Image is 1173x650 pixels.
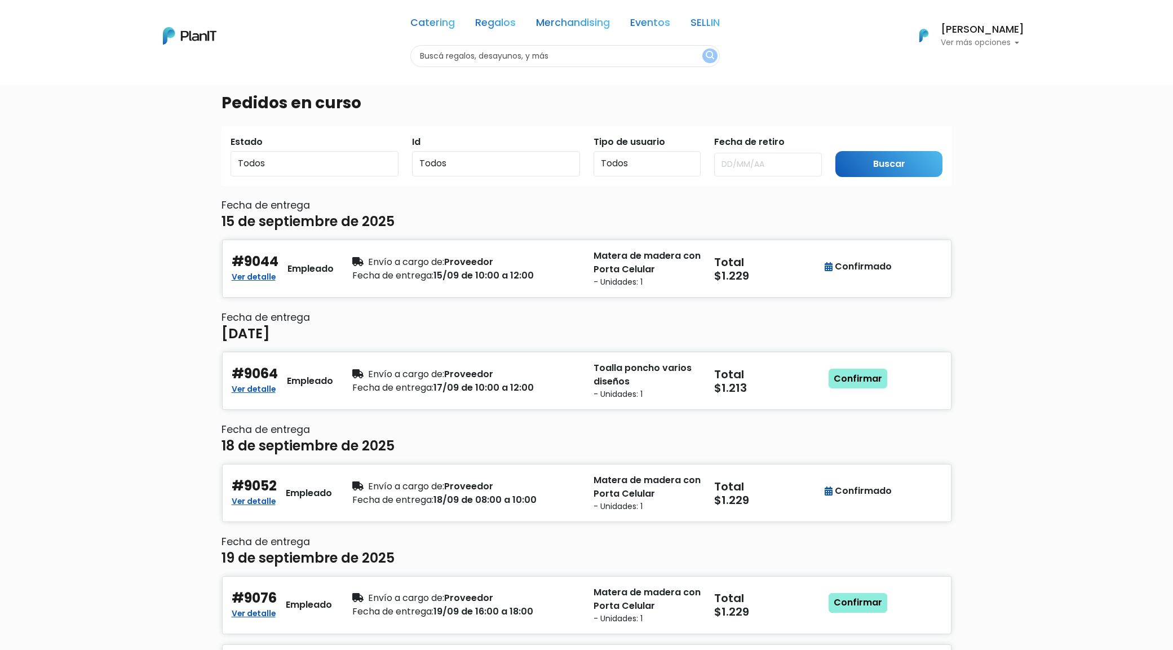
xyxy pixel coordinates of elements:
h5: Total [714,480,819,493]
span: Envío a cargo de: [368,591,444,604]
h5: $1.229 [714,493,821,507]
input: DD/MM/AA [714,153,822,176]
h6: [PERSON_NAME] [941,25,1024,35]
h6: Fecha de entrega [222,200,952,211]
small: - Unidades: 1 [594,613,701,625]
div: Proveedor [352,591,580,605]
p: Ver más opciones [941,39,1024,47]
a: SELLIN [690,18,720,32]
label: Estado [231,135,263,149]
h5: Total [714,255,819,269]
h6: Fecha de entrega [222,424,952,436]
a: Merchandising [536,18,610,32]
span: Fecha de entrega: [352,381,433,394]
a: Eventos [630,18,670,32]
input: Buscar [835,151,943,178]
small: - Unidades: 1 [594,276,701,288]
h4: 15 de septiembre de 2025 [222,214,395,230]
a: Ver detalle [232,493,276,507]
h3: Pedidos en curso [222,94,361,113]
div: Empleado [287,374,333,388]
small: - Unidades: 1 [594,388,701,400]
small: - Unidades: 1 [594,501,701,512]
div: Proveedor [352,255,580,269]
h6: Fecha de entrega [222,536,952,548]
p: Matera de madera con Porta Celular [594,249,701,276]
input: Buscá regalos, desayunos, y más [410,45,720,67]
h4: 19 de septiembre de 2025 [222,550,395,567]
h5: Total [714,591,819,605]
h5: $1.229 [714,269,821,282]
a: Catering [410,18,455,32]
div: Proveedor [352,480,580,493]
p: Matera de madera con Porta Celular [594,586,701,613]
span: Envío a cargo de: [368,368,444,381]
h5: Total [714,368,819,381]
h5: $1.213 [714,381,821,395]
div: Confirmado [825,484,892,498]
button: PlanIt Logo [PERSON_NAME] Ver más opciones [905,21,1024,50]
div: Confirmado [825,260,892,273]
span: Fecha de entrega: [352,493,433,506]
div: Empleado [286,598,332,612]
a: Confirmar [829,369,887,389]
label: Fecha de retiro [714,135,785,149]
div: 15/09 de 10:00 a 12:00 [352,269,580,282]
p: Matera de madera con Porta Celular [594,474,701,501]
h5: $1.229 [714,605,821,618]
img: PlanIt Logo [911,23,936,48]
div: Empleado [287,262,334,276]
label: Id [412,135,420,149]
span: Envío a cargo de: [368,480,444,493]
p: Toalla poncho varios diseños [594,361,701,388]
h4: #9064 [232,366,278,382]
img: search_button-432b6d5273f82d61273b3651a40e1bd1b912527efae98b1b7a1b2c0702e16a8d.svg [706,51,714,61]
h4: #9044 [232,254,278,270]
div: Empleado [286,487,332,500]
h4: 18 de septiembre de 2025 [222,438,395,454]
a: Ver detalle [232,381,276,395]
h4: [DATE] [222,326,270,342]
a: Ver detalle [232,605,276,619]
h4: #9052 [232,478,277,494]
button: #9052 Ver detalle Empleado Envío a cargo de:Proveedor Fecha de entrega:18/09 de 08:00 a 10:00 Mat... [222,463,952,523]
a: Ver detalle [232,269,276,282]
button: #9076 Ver detalle Empleado Envío a cargo de:Proveedor Fecha de entrega:19/09 de 16:00 a 18:00 Mat... [222,576,952,635]
a: Confirmar [829,593,887,613]
button: #9044 Ver detalle Empleado Envío a cargo de:Proveedor Fecha de entrega:15/09 de 10:00 a 12:00 Mat... [222,239,952,298]
label: Submit [835,135,868,149]
span: Envío a cargo de: [368,255,444,268]
span: Fecha de entrega: [352,605,433,618]
div: 18/09 de 08:00 a 10:00 [352,493,580,507]
div: 19/09 de 16:00 a 18:00 [352,605,580,618]
label: Tipo de usuario [594,135,665,149]
div: Proveedor [352,368,580,381]
h4: #9076 [232,590,277,607]
div: 17/09 de 10:00 a 12:00 [352,381,580,395]
img: PlanIt Logo [163,27,216,45]
h6: Fecha de entrega [222,312,952,324]
button: #9064 Ver detalle Empleado Envío a cargo de:Proveedor Fecha de entrega:17/09 de 10:00 a 12:00 Toa... [222,351,952,410]
a: Regalos [475,18,516,32]
span: Fecha de entrega: [352,269,433,282]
